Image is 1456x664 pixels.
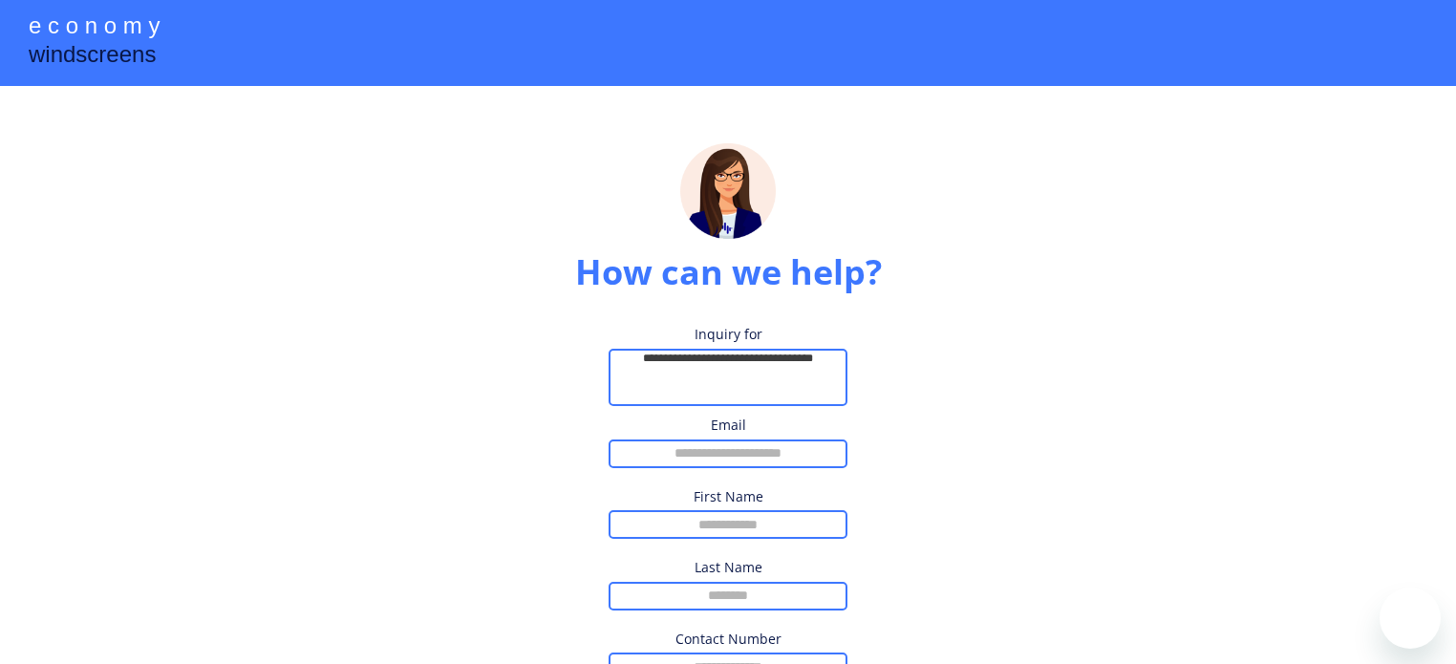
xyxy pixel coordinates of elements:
div: windscreens [29,38,156,75]
div: How can we help? [575,248,882,296]
div: e c o n o m y [29,10,160,46]
div: Inquiry for [632,325,824,344]
div: Contact Number [632,630,824,649]
div: Email [632,416,824,435]
iframe: Button to launch messaging window [1380,588,1441,649]
img: madeline.png [680,143,776,239]
div: Last Name [632,558,824,577]
div: First Name [632,487,824,506]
